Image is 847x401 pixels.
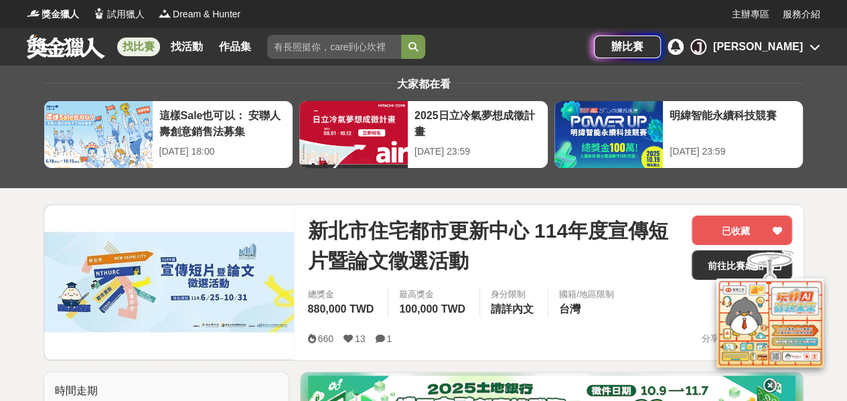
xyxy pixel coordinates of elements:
span: 1 [386,333,392,344]
div: 明緯智能永續科技競賽 [670,108,796,138]
span: Dream & Hunter [173,7,240,21]
img: Logo [27,7,40,20]
a: 作品集 [214,37,256,56]
div: 2025日立冷氣夢想成徵計畫 [414,108,541,138]
div: [PERSON_NAME] [713,39,803,55]
a: 前往比賽網站 [692,250,792,280]
span: 請詳內文 [491,303,534,315]
a: 服務介紹 [783,7,820,21]
button: 已收藏 [692,216,792,245]
div: [DATE] 23:59 [414,145,541,159]
a: 找活動 [165,37,208,56]
img: Cover Image [44,205,295,359]
div: 身分限制 [491,288,537,301]
span: 大家都在看 [394,78,454,90]
img: Logo [158,7,171,20]
a: 明緯智能永續科技競賽[DATE] 23:59 [554,100,803,169]
a: 這樣Sale也可以： 安聯人壽創意銷售法募集[DATE] 18:00 [44,100,293,169]
input: 有長照挺你，care到心坎裡！青春出手，拍出照顧 影音徵件活動 [267,35,401,59]
a: Logo獎金獵人 [27,7,79,21]
span: 13 [355,333,366,344]
div: [DATE] 23:59 [670,145,796,159]
span: 試用獵人 [107,7,145,21]
div: 這樣Sale也可以： 安聯人壽創意銷售法募集 [159,108,286,138]
a: 2025日立冷氣夢想成徵計畫[DATE] 23:59 [299,100,548,169]
span: 新北市住宅都市更新中心 114年度宣傳短片暨論文徵選活動 [307,216,681,276]
div: [DATE] 18:00 [159,145,286,159]
img: d2146d9a-e6f6-4337-9592-8cefde37ba6b.png [716,278,824,368]
span: 分享至 [701,329,727,349]
div: 國籍/地區限制 [559,288,614,301]
span: 台灣 [559,303,581,315]
div: J [690,39,706,55]
a: 找比賽 [117,37,160,56]
img: Logo [92,7,106,20]
span: 最高獎金 [399,288,469,301]
a: 辦比賽 [594,35,661,58]
span: 總獎金 [307,288,377,301]
a: LogoDream & Hunter [158,7,240,21]
a: 主辦專區 [732,7,769,21]
span: 獎金獵人 [42,7,79,21]
span: 660 [317,333,333,344]
a: Logo試用獵人 [92,7,145,21]
span: 100,000 TWD [399,303,465,315]
span: 880,000 TWD [307,303,374,315]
